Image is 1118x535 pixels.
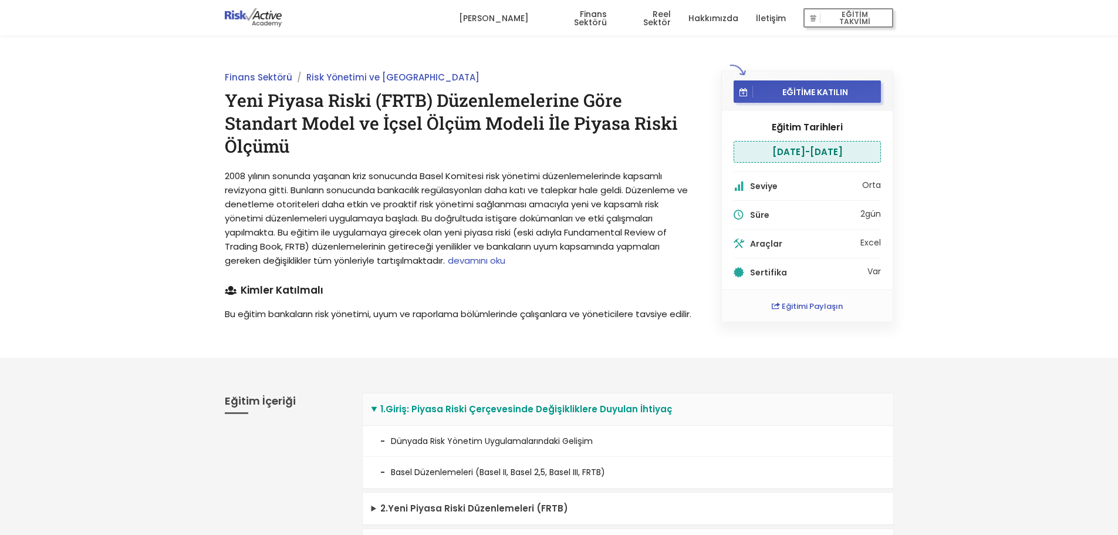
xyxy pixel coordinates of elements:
a: Hakkımızda [688,1,738,36]
h3: Eğitim İçeriği [225,393,344,414]
a: Finans Sektörü [225,71,292,83]
h1: Yeni Piyasa Riski (FRTB) Düzenlemelerine Göre Standart Model ve İçsel Ölçüm Modeli İle Piyasa Ris... [225,89,695,157]
span: 2008 yılının sonunda yaşanan kriz sonucunda Basel Komitesi risk yönetimi düzenlemelerinde kapsaml... [225,170,688,267]
p: Bu eğitim bankaların risk yönetimi, uyum ve raporlama bölümlerinde çalışanlara ve yöneticilere ta... [225,307,695,321]
h5: Sertifika [750,268,865,277]
a: Reel Sektör [624,1,671,36]
summary: 1.Giriş: Piyasa Riski Çerçevesinde Değişikliklere Duyulan İhtiyaç [363,393,893,426]
h4: Kimler Katılmalı [225,285,695,295]
button: EĞİTİME KATILIN [734,80,881,103]
li: Var [734,267,881,278]
li: [DATE] - [DATE] [734,141,881,163]
img: logo-dark.png [225,8,282,27]
li: 2 gün [734,210,881,230]
h4: Eğitim Tarihleri [734,123,881,132]
li: Dünyada Risk Yönetim Uygulamalarındaki Gelişim [363,426,893,457]
span: EĞİTİM TAKVİMİ [820,10,889,26]
summary: 2.Yeni Piyasa Riski Düzenlemeleri (FRTB) [363,493,893,525]
li: Excel [860,238,881,247]
button: EĞİTİM TAKVİMİ [803,8,893,28]
span: devamını oku [448,254,505,267]
li: Orta [734,181,881,201]
h5: Seviye [750,182,860,190]
a: Finans Sektörü [546,1,607,36]
a: [PERSON_NAME] [459,1,529,36]
h5: Süre [750,211,858,219]
a: EĞİTİM TAKVİMİ [803,1,893,36]
a: Risk Yönetimi ve [GEOGRAPHIC_DATA] [306,71,479,83]
a: İletişim [756,1,786,36]
h5: Araçlar [750,240,858,248]
a: Eğitimi Paylaşın [772,301,843,312]
span: EĞİTİME KATILIN [753,86,877,97]
li: Basel Düzenlemeleri (Basel II, Basel 2,5, Basel III, FRTB) [363,457,893,488]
